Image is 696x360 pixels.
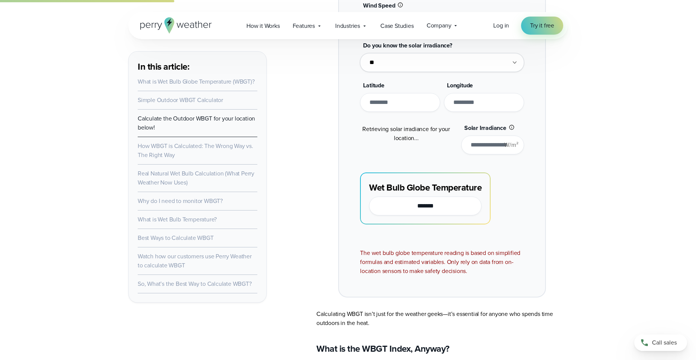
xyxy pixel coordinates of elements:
[293,21,315,31] span: Features
[246,21,280,31] span: How it Works
[363,1,395,10] span: Wind Speed
[138,252,252,270] a: Watch how our customers use Perry Weather to calculate WBGT
[380,21,414,31] span: Case Studies
[138,279,252,288] a: So, What’s the Best Way to Calculate WBGT?
[138,61,257,73] h3: In this article:
[634,334,687,351] a: Call sales
[360,249,524,276] div: The wet bulb globe temperature reading is based on simplified formulas and estimated variables. O...
[316,310,568,328] p: Calculating WBGT isn’t just for the weather geeks—it’s essential for anyone who spends time outdo...
[521,17,563,35] a: Try it free
[138,77,255,86] a: What is Wet Bulb Globe Temperature (WBGT)?
[138,96,223,104] a: Simple Outdoor WBGT Calculator
[427,21,451,30] span: Company
[447,81,473,90] span: Longitude
[335,21,360,31] span: Industries
[363,81,384,90] span: Latitude
[138,142,253,159] a: How WBGT is Calculated: The Wrong Way vs. The Right Way
[138,233,214,242] a: Best Ways to Calculate WBGT
[464,124,506,132] span: Solar Irradiance
[374,18,420,34] a: Case Studies
[138,197,223,205] a: Why do I need to monitor WBGT?
[240,18,286,34] a: How it Works
[138,215,217,224] a: What is Wet Bulb Temperature?
[530,21,554,30] span: Try it free
[316,343,568,355] h3: What is the WBGT Index, Anyway?
[652,338,677,347] span: Call sales
[363,41,452,50] span: Do you know the solar irradiance?
[138,114,255,132] a: Calculate the Outdoor WBGT for your location below!
[362,125,450,142] span: Retrieving solar irradiance for your location...
[493,21,509,30] a: Log in
[138,169,254,187] a: Real Natural Wet Bulb Calculation (What Perry Weather Now Uses)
